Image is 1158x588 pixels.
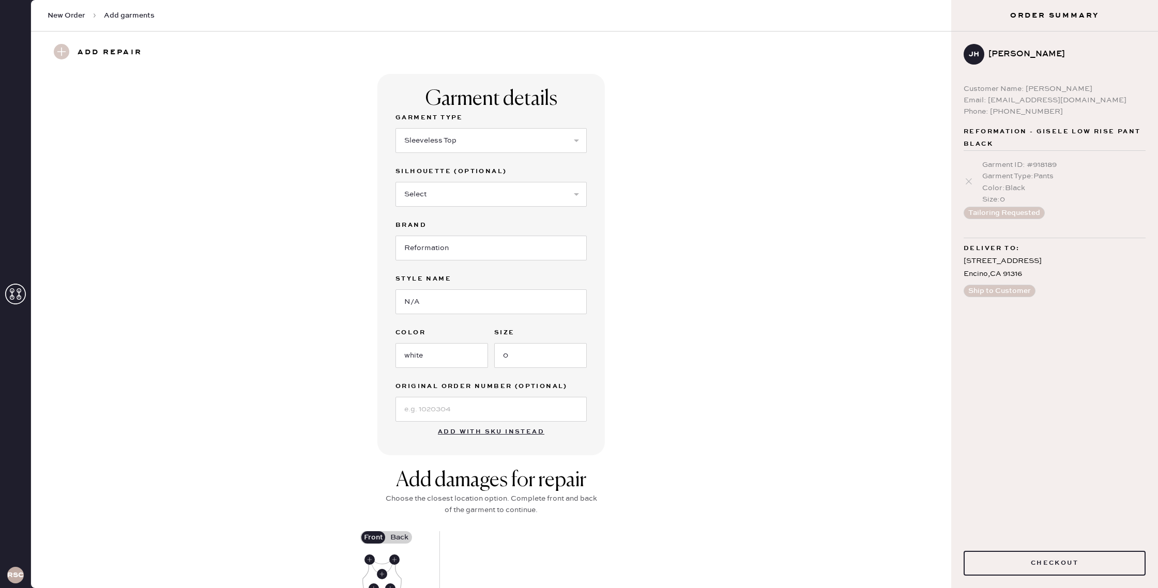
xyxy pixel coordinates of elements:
input: e.g. Daisy 2 Pocket [395,289,587,314]
label: Back [386,531,412,544]
div: Front Left Shoulder [389,554,400,565]
button: Ship to Customer [964,285,1035,297]
iframe: Front Chat [985,444,1155,586]
h3: JH [969,51,979,58]
span: Reformation - Gisele Low Rise Pant Black [964,126,1146,150]
div: Phone: [PHONE_NUMBER] [964,106,1146,117]
div: Front Center Neckline [377,569,387,579]
label: Size [494,327,587,339]
h3: Order Summary [951,10,1158,21]
input: Brand name [395,236,587,260]
span: New Order [48,10,85,21]
label: Original Order Number (Optional) [395,380,587,393]
div: Garment ID : # 918189 [982,159,1146,171]
label: Style name [395,273,587,285]
button: Add with SKU instead [432,422,551,442]
div: Garment details [425,87,557,112]
div: Add damages for repair [383,468,600,493]
div: Front Right Shoulder [364,554,375,565]
span: Deliver to: [964,242,1019,255]
div: Color : Black [982,182,1146,194]
input: e.g. Navy [395,343,488,368]
div: Customer Name: [PERSON_NAME] [964,83,1146,95]
input: e.g. 1020304 [395,397,587,422]
div: Choose the closest location option. Complete front and back of the garment to continue. [383,493,600,516]
h3: RSCA [7,571,24,579]
label: Front [360,531,386,544]
h3: Add repair [78,44,142,61]
div: [PERSON_NAME] [988,48,1137,60]
div: Size : 0 [982,194,1146,205]
div: Email: [EMAIL_ADDRESS][DOMAIN_NAME] [964,95,1146,106]
span: Add garments [104,10,155,21]
div: Garment Type : Pants [982,171,1146,182]
label: Brand [395,219,587,231]
button: Tailoring Requested [964,207,1045,219]
label: Color [395,327,488,339]
label: Silhouette (optional) [395,165,587,178]
button: Checkout [964,551,1146,576]
input: e.g. 30R [494,343,587,368]
div: [STREET_ADDRESS] Encino , CA 91316 [964,255,1146,281]
label: Garment Type [395,112,587,124]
